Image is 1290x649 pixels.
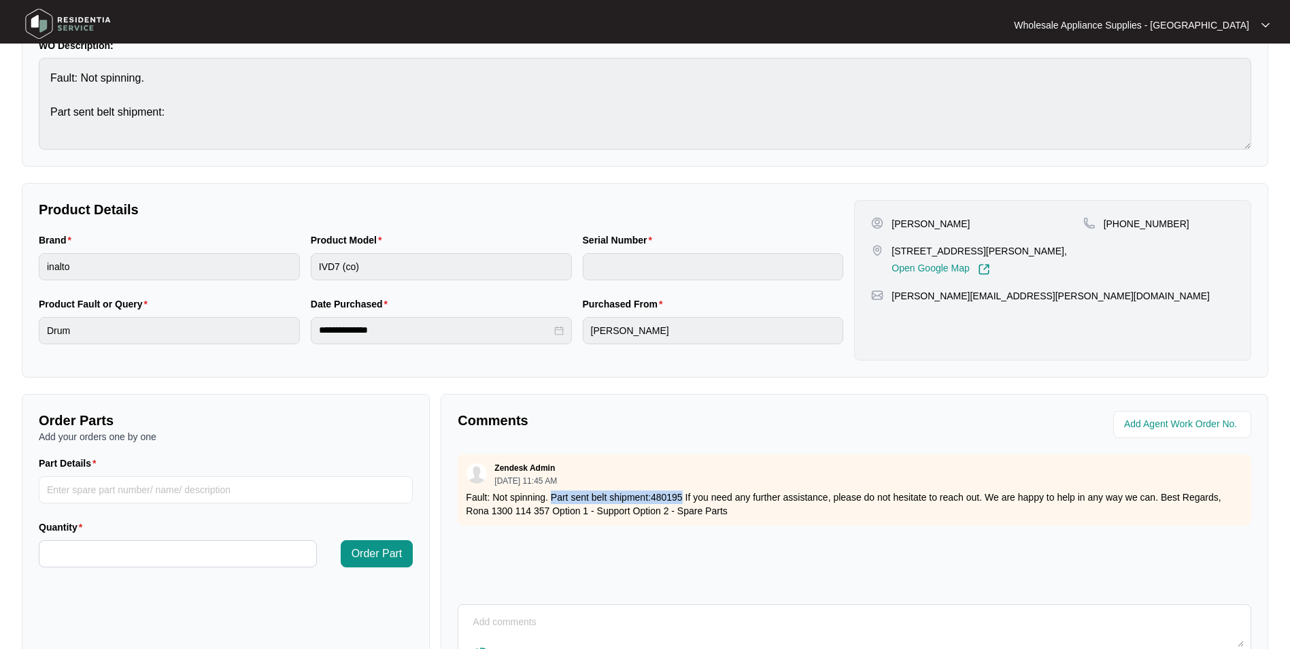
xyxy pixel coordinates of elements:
[39,233,77,247] label: Brand
[1261,22,1270,29] img: dropdown arrow
[352,546,403,562] span: Order Part
[892,289,1210,303] p: [PERSON_NAME][EMAIL_ADDRESS][PERSON_NAME][DOMAIN_NAME]
[39,520,88,534] label: Quantity
[341,540,413,567] button: Order Part
[311,297,393,311] label: Date Purchased
[466,463,487,484] img: user.svg
[39,297,153,311] label: Product Fault or Query
[39,456,102,470] label: Part Details
[978,263,990,276] img: Link-External
[311,233,388,247] label: Product Model
[39,200,843,219] p: Product Details
[39,476,413,503] input: Part Details
[1014,18,1249,32] p: Wholesale Appliance Supplies - [GEOGRAPHIC_DATA]
[892,217,970,231] p: [PERSON_NAME]
[20,3,116,44] img: residentia service logo
[458,411,845,430] p: Comments
[583,297,668,311] label: Purchased From
[1124,416,1243,433] input: Add Agent Work Order No.
[311,253,572,280] input: Product Model
[39,541,316,567] input: Quantity
[319,323,551,337] input: Date Purchased
[494,477,557,485] p: [DATE] 11:45 AM
[39,58,1251,150] textarea: Fault: Not spinning. Part sent belt shipment:
[871,244,883,256] img: map-pin
[583,253,844,280] input: Serial Number
[1104,217,1189,231] p: [PHONE_NUMBER]
[871,217,883,229] img: user-pin
[39,317,300,344] input: Product Fault or Query
[583,233,658,247] label: Serial Number
[871,289,883,301] img: map-pin
[892,244,1067,258] p: [STREET_ADDRESS][PERSON_NAME],
[466,490,1243,518] p: Fault: Not spinning. Part sent belt shipment:480195 If you need any further assistance, please do...
[39,430,413,444] p: Add your orders one by one
[39,253,300,280] input: Brand
[583,317,844,344] input: Purchased From
[39,411,413,430] p: Order Parts
[494,463,555,473] p: Zendesk Admin
[892,263,989,276] a: Open Google Map
[1083,217,1096,229] img: map-pin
